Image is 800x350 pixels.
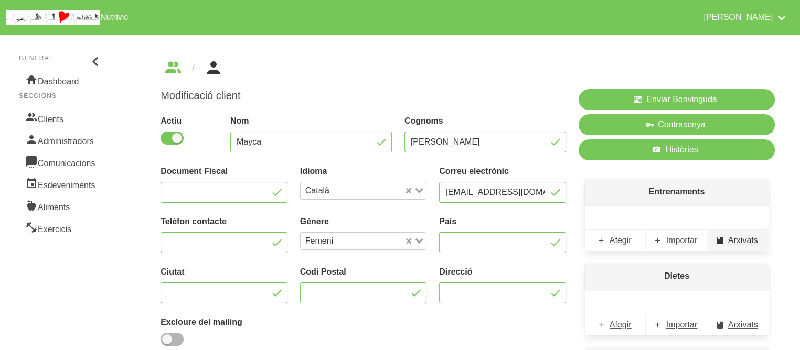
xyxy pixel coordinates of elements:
button: Clear Selected [406,237,411,245]
a: Afegir [585,230,646,251]
label: Excloure del mailing [161,316,287,329]
a: Esdeveniments [19,173,104,195]
a: Clients [19,107,104,129]
a: Afegir [585,314,646,335]
p: Dietes [585,264,769,289]
span: Afegir [610,319,632,331]
h1: Modificació client [161,89,566,102]
label: País [439,215,566,228]
label: Ciutat [161,266,287,278]
input: Search for option [337,235,403,247]
a: Arxivats [707,230,769,251]
p: Seccions [19,91,104,101]
span: Català [303,184,332,197]
a: Administradors [19,129,104,151]
p: General [19,53,104,63]
a: Històries [579,139,775,160]
label: Idioma [300,165,427,178]
a: Dashboard [19,69,104,91]
a: [PERSON_NAME] [697,4,794,30]
label: Actiu [161,115,218,127]
span: Arxivats [728,234,758,247]
label: Codi Postal [300,266,427,278]
a: Comunicacions [19,151,104,173]
label: Cognoms [404,115,566,127]
div: Search for option [300,232,427,250]
label: Gènere [300,215,427,228]
button: Enviar Benvinguda [579,89,775,110]
span: Femeni [303,235,336,247]
label: Telèfon contacte [161,215,287,228]
a: Importar [646,314,707,335]
a: Arxivats [707,314,769,335]
span: Afegir [610,234,632,247]
div: Search for option [300,182,427,200]
a: Exercicis [19,217,104,239]
p: Entrenaments [585,179,769,204]
span: Importar [666,234,698,247]
label: Direcció [439,266,566,278]
label: Document Fiscal [161,165,287,178]
input: Search for option [333,184,403,197]
label: Nom [230,115,392,127]
span: Històries [665,144,698,156]
span: Contrasenya [658,118,706,131]
span: Arxivats [728,319,758,331]
img: company_logo [6,10,100,25]
button: Clear Selected [406,187,411,195]
label: Correu electrònic [439,165,566,178]
button: Contrasenya [579,114,775,135]
nav: breadcrumbs [161,60,775,76]
span: Importar [666,319,698,331]
a: Aliments [19,195,104,217]
a: Importar [646,230,707,251]
span: Enviar Benvinguda [646,93,717,106]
